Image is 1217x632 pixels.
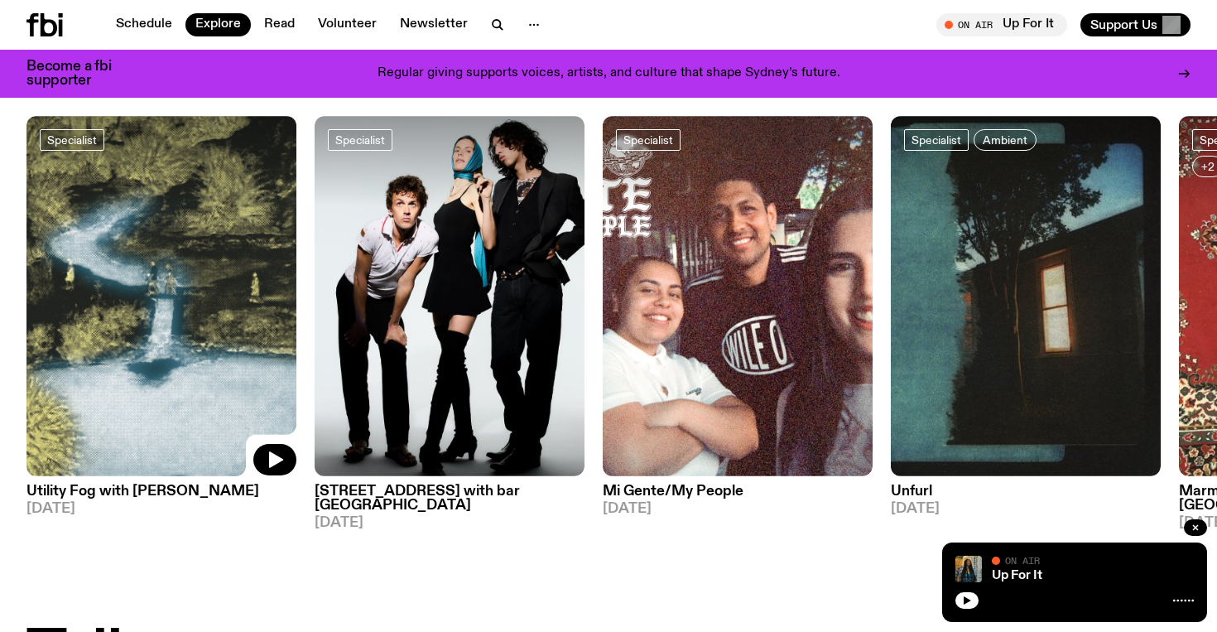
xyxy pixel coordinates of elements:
[328,129,392,151] a: Specialist
[315,476,584,530] a: [STREET_ADDRESS] with bar [GEOGRAPHIC_DATA][DATE]
[40,129,104,151] a: Specialist
[254,13,305,36] a: Read
[315,485,584,513] h3: [STREET_ADDRESS] with bar [GEOGRAPHIC_DATA]
[378,66,840,81] p: Regular giving supports voices, artists, and culture that shape Sydney’s future.
[185,13,251,36] a: Explore
[1090,17,1157,32] span: Support Us
[891,476,1161,516] a: Unfurl[DATE]
[26,485,296,499] h3: Utility Fog with [PERSON_NAME]
[992,569,1042,582] a: Up For It
[335,133,385,146] span: Specialist
[891,502,1161,516] span: [DATE]
[974,129,1037,151] a: Ambient
[47,133,97,146] span: Specialist
[26,502,296,516] span: [DATE]
[603,485,873,499] h3: Mi Gente/My People
[904,129,969,151] a: Specialist
[603,502,873,516] span: [DATE]
[26,476,296,516] a: Utility Fog with [PERSON_NAME][DATE]
[1201,160,1215,172] span: +2
[936,13,1067,36] button: On AirUp For It
[106,13,182,36] a: Schedule
[308,13,387,36] a: Volunteer
[26,60,132,88] h3: Become a fbi supporter
[26,116,296,476] img: Cover of Corps Citoyen album Barrani
[912,133,961,146] span: Specialist
[1080,13,1191,36] button: Support Us
[983,133,1027,146] span: Ambient
[891,485,1161,499] h3: Unfurl
[616,129,681,151] a: Specialist
[623,133,673,146] span: Specialist
[315,516,584,530] span: [DATE]
[955,556,982,582] img: Ify - a Brown Skin girl with black braided twists, looking up to the side with her tongue stickin...
[1005,555,1040,566] span: On Air
[603,476,873,516] a: Mi Gente/My People[DATE]
[390,13,478,36] a: Newsletter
